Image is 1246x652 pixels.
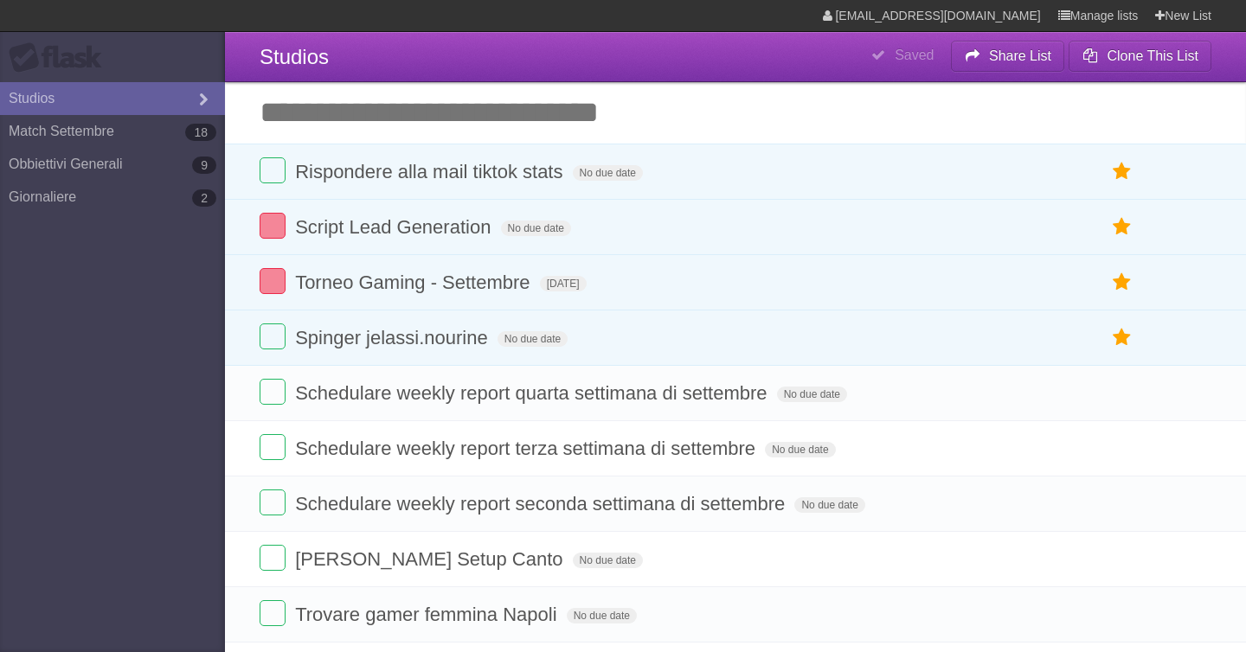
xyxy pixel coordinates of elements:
[260,489,286,515] label: Done
[295,216,495,238] span: Script Lead Generation
[9,42,112,74] div: Flask
[295,161,567,182] span: Rispondere alla mail tiktok stats
[765,442,835,457] span: No due date
[1107,48,1198,63] b: Clone This List
[573,553,643,568] span: No due date
[295,493,789,515] span: Schedulare weekly report seconda settimana di settembre
[260,545,286,571] label: Done
[573,165,643,181] span: No due date
[260,600,286,626] label: Done
[295,327,492,348] span: Spinger jelassi.nourine
[498,331,568,347] span: No due date
[989,48,1051,63] b: Share List
[185,124,216,141] b: 18
[1106,323,1139,352] label: Star task
[192,189,216,207] b: 2
[501,221,571,236] span: No due date
[260,213,286,239] label: Done
[260,157,286,183] label: Done
[895,48,934,62] b: Saved
[295,548,567,570] span: [PERSON_NAME] Setup Canto
[540,276,587,291] span: [DATE]
[260,268,286,294] label: Done
[192,157,216,174] b: 9
[260,379,286,405] label: Done
[794,497,864,513] span: No due date
[1069,41,1211,72] button: Clone This List
[260,45,329,68] span: Studios
[260,323,286,349] label: Done
[777,387,847,402] span: No due date
[1106,157,1139,186] label: Star task
[295,438,760,459] span: Schedulare weekly report terza settimana di settembre
[295,604,561,625] span: Trovare gamer femmina Napoli
[1106,213,1139,241] label: Star task
[567,608,637,623] span: No due date
[951,41,1065,72] button: Share List
[295,382,771,404] span: Schedulare weekly report quarta settimana di settembre
[1106,268,1139,297] label: Star task
[260,434,286,460] label: Done
[295,272,534,293] span: Torneo Gaming - Settembre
